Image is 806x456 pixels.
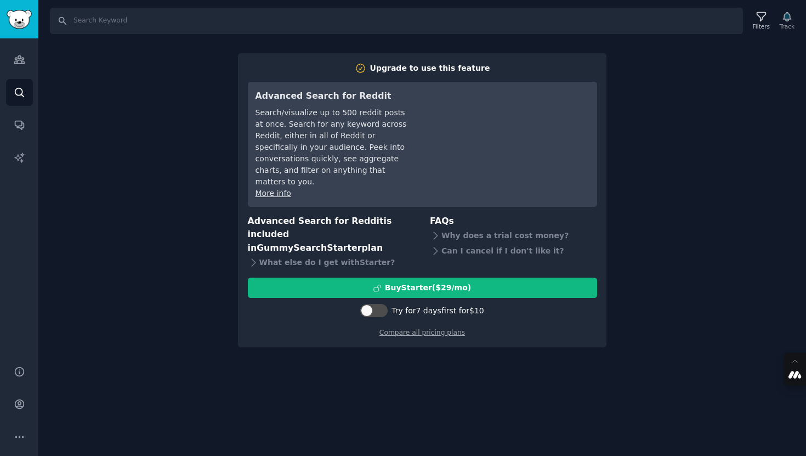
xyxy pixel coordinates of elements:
[248,255,415,270] div: What else do I get with Starter ?
[257,243,361,253] span: GummySearch Starter
[248,278,597,298] button: BuyStarter($29/mo)
[430,215,597,228] h3: FAQs
[7,10,32,29] img: GummySearch logo
[430,228,597,243] div: Why does a trial cost money?
[256,107,410,188] div: Search/visualize up to 500 reddit posts at once. Search for any keyword across Reddit, either in ...
[391,305,484,317] div: Try for 7 days first for $10
[256,189,291,198] a: More info
[256,89,410,103] h3: Advanced Search for Reddit
[50,8,743,34] input: Search Keyword
[385,282,471,294] div: Buy Starter ($ 29 /mo )
[425,89,589,172] iframe: YouTube video player
[379,329,465,336] a: Compare all pricing plans
[753,22,770,30] div: Filters
[370,63,490,74] div: Upgrade to use this feature
[248,215,415,255] h3: Advanced Search for Reddit is included in plan
[430,243,597,258] div: Can I cancel if I don't like it?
